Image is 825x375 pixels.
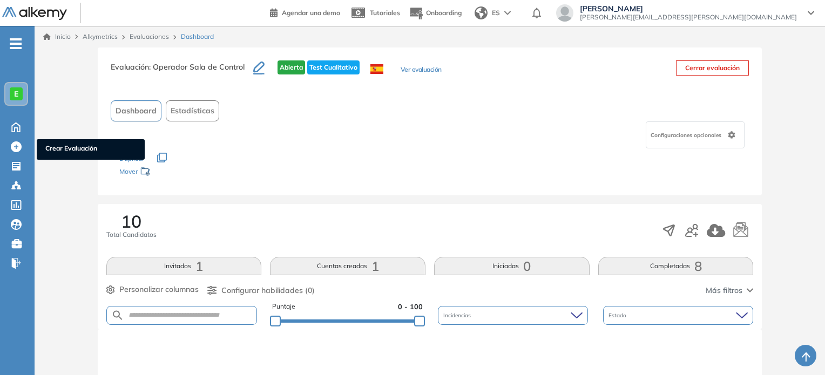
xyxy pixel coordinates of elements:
img: world [475,6,488,19]
span: 0 - 100 [398,302,423,312]
span: Más filtros [706,285,742,296]
span: Alkymetrics [83,32,118,40]
a: Inicio [43,32,71,42]
span: Crear Evaluación [45,144,136,155]
button: Estadísticas [166,100,219,121]
button: Iniciadas0 [434,257,590,275]
span: Configurar habilidades (0) [221,285,315,296]
button: Configurar habilidades (0) [207,285,315,296]
span: Incidencias [443,311,473,319]
div: Mover [119,162,227,182]
img: SEARCH_ALT [111,309,124,322]
button: Cuentas creadas1 [270,257,425,275]
a: Agendar una demo [270,5,340,18]
span: Configuraciones opcionales [651,131,723,139]
span: Total Candidatos [106,230,157,240]
button: Onboarding [409,2,462,25]
span: Abierta [278,60,305,74]
span: Estadísticas [171,105,214,117]
span: Estado [608,311,628,319]
a: Evaluaciones [130,32,169,40]
button: Ver evaluación [401,65,442,76]
button: Cerrar evaluación [676,60,749,76]
span: Test Cualitativo [307,60,360,74]
span: [PERSON_NAME][EMAIL_ADDRESS][PERSON_NAME][DOMAIN_NAME] [580,13,797,22]
img: Logo [2,7,67,21]
span: ES [492,8,500,18]
span: Dashboard [181,32,214,42]
span: Puntaje [272,302,295,312]
button: Más filtros [706,285,753,296]
button: Invitados1 [106,257,262,275]
button: Personalizar columnas [106,284,199,295]
div: Configuraciones opcionales [646,121,745,148]
div: Incidencias [438,306,588,325]
div: Estado [603,306,753,325]
h3: Evaluación [111,60,253,83]
span: 10 [121,213,141,230]
i: - [10,43,22,45]
span: Dashboard [116,105,157,117]
span: Onboarding [426,9,462,17]
img: arrow [504,11,511,15]
span: Tutoriales [370,9,400,17]
span: [PERSON_NAME] [580,4,797,13]
button: Dashboard [111,100,161,121]
button: Completadas8 [598,257,754,275]
span: Personalizar columnas [119,284,199,295]
img: ESP [370,64,383,74]
span: : Operador Sala de Control [149,62,245,72]
span: E [14,90,18,98]
span: Agendar una demo [282,9,340,17]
